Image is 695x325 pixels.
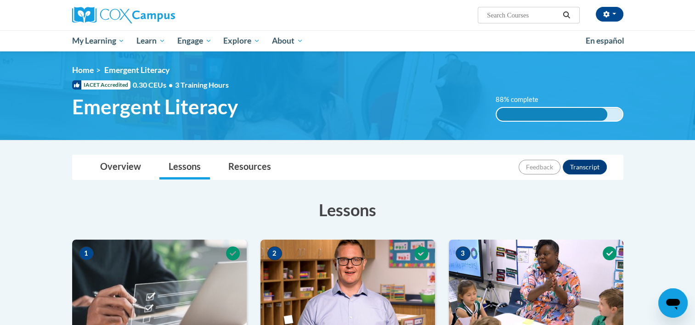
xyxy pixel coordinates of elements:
[267,247,282,260] span: 2
[497,108,607,121] div: 88% complete
[496,95,548,105] label: 88% complete
[171,30,218,51] a: Engage
[519,160,560,174] button: Feedback
[177,35,212,46] span: Engage
[175,80,229,89] span: 3 Training Hours
[58,30,637,51] div: Main menu
[223,35,260,46] span: Explore
[159,155,210,179] a: Lessons
[72,7,175,23] img: Cox Campus
[91,155,150,179] a: Overview
[72,65,94,75] a: Home
[104,65,170,75] span: Emergent Literacy
[559,10,573,21] button: Search
[266,30,309,51] a: About
[563,160,607,174] button: Transcript
[136,35,165,46] span: Learn
[486,10,559,21] input: Search Courses
[130,30,171,51] a: Learn
[72,35,124,46] span: My Learning
[596,7,623,22] button: Account Settings
[272,35,303,46] span: About
[72,95,238,119] span: Emergent Literacy
[456,247,470,260] span: 3
[219,155,280,179] a: Resources
[169,80,173,89] span: •
[658,288,688,318] iframe: Button to launch messaging window
[66,30,131,51] a: My Learning
[72,80,130,90] span: IACET Accredited
[72,7,247,23] a: Cox Campus
[133,80,175,90] span: 0.30 CEUs
[217,30,266,51] a: Explore
[72,198,623,221] h3: Lessons
[580,31,630,50] a: En español
[79,247,94,260] span: 1
[586,36,624,45] span: En español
